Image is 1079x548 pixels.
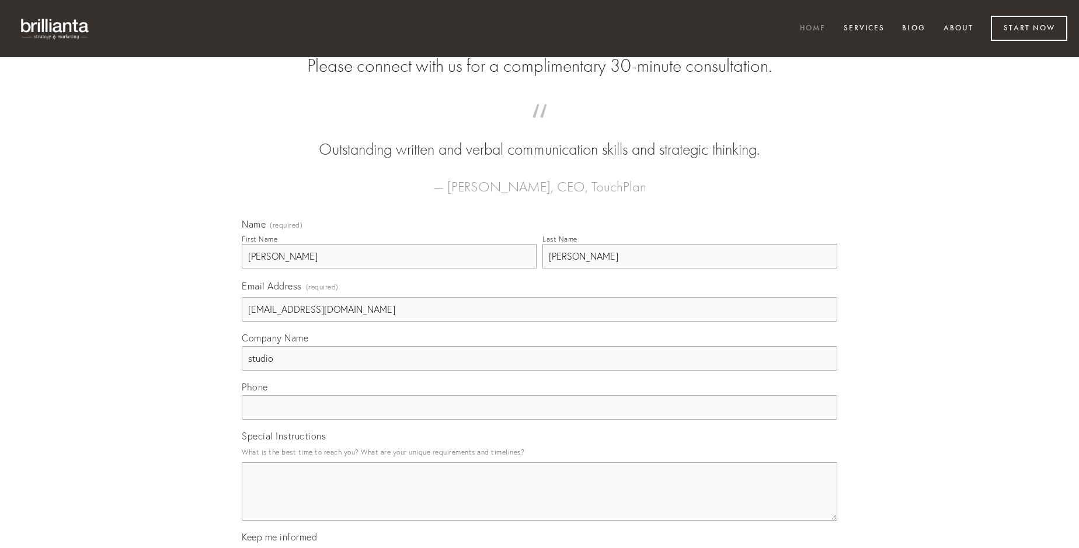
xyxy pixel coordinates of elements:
[306,279,339,295] span: (required)
[242,280,302,292] span: Email Address
[542,235,577,243] div: Last Name
[836,19,892,39] a: Services
[792,19,833,39] a: Home
[270,222,302,229] span: (required)
[242,381,268,393] span: Phone
[242,332,308,344] span: Company Name
[242,430,326,442] span: Special Instructions
[242,218,266,230] span: Name
[894,19,933,39] a: Blog
[260,161,819,198] figcaption: — [PERSON_NAME], CEO, TouchPlan
[12,12,99,46] img: brillianta - research, strategy, marketing
[991,16,1067,41] a: Start Now
[242,531,317,543] span: Keep me informed
[242,55,837,77] h2: Please connect with us for a complimentary 30-minute consultation.
[260,116,819,138] span: “
[242,235,277,243] div: First Name
[242,444,837,460] p: What is the best time to reach you? What are your unique requirements and timelines?
[936,19,981,39] a: About
[260,116,819,161] blockquote: Outstanding written and verbal communication skills and strategic thinking.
